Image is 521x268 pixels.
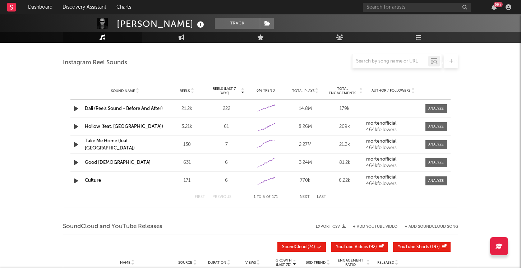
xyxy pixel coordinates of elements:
[63,222,162,231] span: SoundCloud and YouTube Releases
[372,88,410,93] span: Author / Followers
[336,258,365,267] span: Engagement Ratio
[169,177,205,184] div: 171
[287,105,323,112] div: 14.8M
[306,260,326,265] span: 60D Trend
[277,242,326,252] button: SoundCloud(74)
[117,18,206,30] div: [PERSON_NAME]
[208,123,244,130] div: 61
[336,245,377,249] span: ( 92 )
[327,123,363,130] div: 209k
[208,260,226,265] span: Duration
[85,160,151,165] a: Good [DEMOGRAPHIC_DATA]
[398,245,429,249] span: YouTube Shorts
[366,175,420,180] a: mortenofficial
[208,87,240,95] span: Reels (last 7 days)
[366,128,420,133] div: 464k followers
[377,260,394,265] span: Released
[208,141,244,148] div: 7
[353,225,397,229] button: + Add YouTube Video
[246,193,285,202] div: 1 5 171
[85,139,135,151] a: Take Me Home (feat. [GEOGRAPHIC_DATA])
[85,124,163,129] a: Hollow (feat. [GEOGRAPHIC_DATA])
[208,159,244,166] div: 6
[292,89,314,93] span: Total Plays
[169,141,205,148] div: 130
[276,258,292,263] p: Growth
[366,163,420,168] div: 464k followers
[120,260,130,265] span: Name
[316,225,346,229] button: Export CSV
[287,123,323,130] div: 8.26M
[287,141,323,148] div: 2.27M
[405,225,458,229] button: + Add SoundCloud Song
[366,175,396,180] strong: mortenofficial
[327,141,363,148] div: 21.3k
[397,225,458,229] button: + Add SoundCloud Song
[494,2,503,7] div: 99 +
[85,106,163,111] a: Dali (Reels Sound - Before And After)
[327,105,363,112] div: 179k
[195,195,205,199] button: First
[352,59,428,64] input: Search by song name or URL
[111,89,135,93] span: Sound Name
[257,195,261,199] span: to
[327,177,363,184] div: 6.22k
[282,245,306,249] span: SoundCloud
[346,225,397,229] div: + Add YouTube Video
[363,3,471,12] input: Search for artists
[212,195,231,199] button: Previous
[248,88,284,93] div: 6M Trend
[366,121,420,126] a: mortenofficial
[331,242,388,252] button: YouTube Videos(92)
[366,157,396,162] strong: mortenofficial
[366,181,420,186] div: 464k followers
[366,145,420,151] div: 464k followers
[282,245,315,249] span: ( 74 )
[169,159,205,166] div: 631
[327,87,359,95] span: Total Engagements
[366,121,396,126] strong: mortenofficial
[287,177,323,184] div: 770k
[178,260,192,265] span: Source
[398,245,440,249] span: ( 197 )
[215,18,260,29] button: Track
[317,195,326,199] button: Last
[85,178,101,183] a: Culture
[300,195,310,199] button: Next
[169,105,205,112] div: 21.2k
[180,89,190,93] span: Reels
[287,159,323,166] div: 3.24M
[169,123,205,130] div: 3.21k
[276,263,292,267] p: (Last 7d)
[336,245,368,249] span: YouTube Videos
[327,159,363,166] div: 81.2k
[492,4,497,10] button: 99+
[208,105,244,112] div: 222
[393,242,451,252] button: YouTube Shorts(197)
[366,157,420,162] a: mortenofficial
[266,195,271,199] span: of
[366,139,396,144] strong: mortenofficial
[208,177,244,184] div: 6
[245,260,256,265] span: Views
[366,139,420,144] a: mortenofficial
